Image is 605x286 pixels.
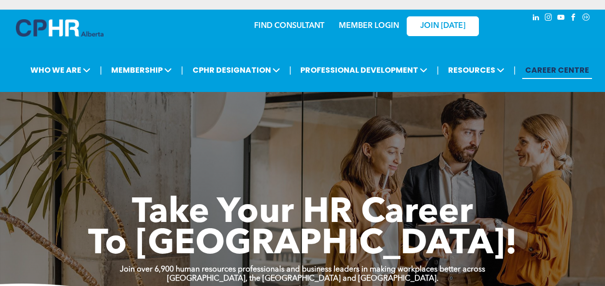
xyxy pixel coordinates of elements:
li: | [437,60,439,80]
span: JOIN [DATE] [420,22,465,31]
a: MEMBER LOGIN [339,22,399,30]
span: Take Your HR Career [132,196,473,231]
strong: [GEOGRAPHIC_DATA], the [GEOGRAPHIC_DATA] and [GEOGRAPHIC_DATA]. [167,275,438,283]
span: CPHR DESIGNATION [190,61,283,79]
a: FIND CONSULTANT [254,22,324,30]
a: JOIN [DATE] [407,16,479,36]
span: WHO WE ARE [27,61,93,79]
li: | [514,60,516,80]
li: | [289,60,292,80]
img: A blue and white logo for cp alberta [16,19,103,37]
span: PROFESSIONAL DEVELOPMENT [297,61,430,79]
a: youtube [556,12,566,25]
span: To [GEOGRAPHIC_DATA]! [88,227,517,262]
li: | [181,60,183,80]
strong: Join over 6,900 human resources professionals and business leaders in making workplaces better ac... [120,266,485,273]
span: RESOURCES [445,61,507,79]
a: instagram [543,12,554,25]
a: linkedin [531,12,541,25]
a: facebook [568,12,579,25]
li: | [100,60,102,80]
a: Social network [581,12,592,25]
a: CAREER CENTRE [522,61,592,79]
span: MEMBERSHIP [108,61,175,79]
